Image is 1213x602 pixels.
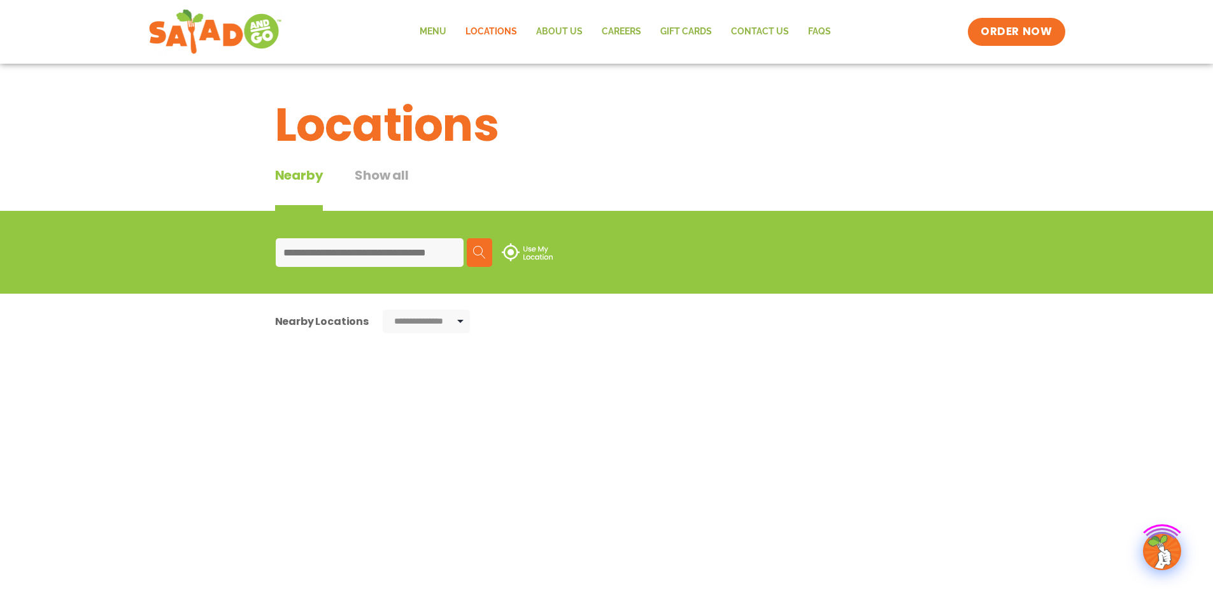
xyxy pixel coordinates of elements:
a: Locations [456,17,527,47]
div: Nearby [275,166,323,211]
div: Tabbed content [275,166,441,211]
a: Careers [592,17,651,47]
a: GIFT CARDS [651,17,721,47]
a: Contact Us [721,17,798,47]
a: FAQs [798,17,841,47]
img: new-SAG-logo-768×292 [148,6,283,57]
img: use-location.svg [502,243,553,261]
h1: Locations [275,90,939,159]
div: Nearby Locations [275,313,369,329]
a: Menu [410,17,456,47]
span: ORDER NOW [981,24,1052,39]
a: About Us [527,17,592,47]
nav: Menu [410,17,841,47]
img: search.svg [473,246,486,259]
a: ORDER NOW [968,18,1065,46]
button: Show all [355,166,408,211]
